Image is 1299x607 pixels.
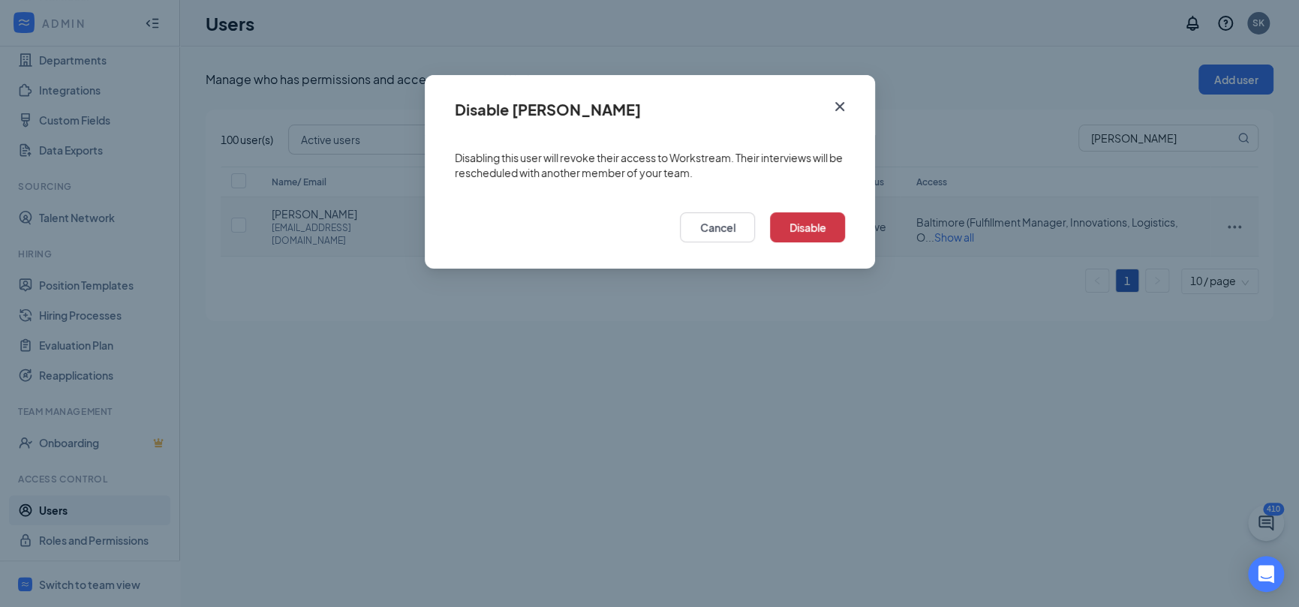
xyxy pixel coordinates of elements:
div: Open Intercom Messenger [1248,556,1284,592]
button: Close [819,75,875,123]
span: Disabling this user will revoke their access to Workstream. Their interviews will be rescheduled ... [455,150,845,180]
div: Disable [PERSON_NAME] [455,101,641,118]
svg: Cross [831,98,849,116]
button: Cancel [680,212,755,242]
button: Disable [770,212,845,242]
